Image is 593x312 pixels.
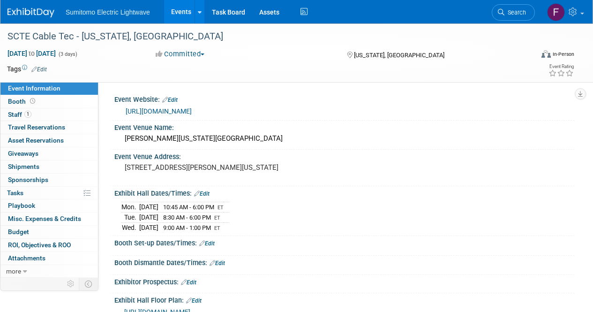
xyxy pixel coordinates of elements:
[114,92,574,105] div: Event Website:
[0,95,98,108] a: Booth
[6,267,21,275] span: more
[114,236,574,248] div: Booth Set-up Dates/Times:
[186,297,202,304] a: Edit
[354,52,444,59] span: [US_STATE], [GEOGRAPHIC_DATA]
[139,222,158,232] td: [DATE]
[27,50,36,57] span: to
[8,123,65,131] span: Travel Reservations
[8,150,38,157] span: Giveaways
[8,202,35,209] span: Playbook
[8,137,64,144] span: Asset Reservations
[0,82,98,95] a: Event Information
[114,186,574,198] div: Exhibit Hall Dates/Times:
[121,222,139,232] td: Wed.
[8,241,71,249] span: ROI, Objectives & ROO
[139,202,158,213] td: [DATE]
[210,260,225,266] a: Edit
[24,111,31,118] span: 1
[8,8,54,17] img: ExhibitDay
[4,28,526,45] div: SCTE Cable Tec - [US_STATE], [GEOGRAPHIC_DATA]
[181,279,196,286] a: Edit
[162,97,178,103] a: Edit
[0,147,98,160] a: Giveaways
[491,49,574,63] div: Event Format
[8,176,48,183] span: Sponsorships
[114,293,574,305] div: Exhibit Hall Floor Plan:
[492,4,535,21] a: Search
[199,240,215,247] a: Edit
[7,49,56,58] span: [DATE] [DATE]
[0,187,98,199] a: Tasks
[63,278,79,290] td: Personalize Event Tab Strip
[194,190,210,197] a: Edit
[121,131,567,146] div: [PERSON_NAME][US_STATE][GEOGRAPHIC_DATA]
[8,215,81,222] span: Misc. Expenses & Credits
[139,213,158,223] td: [DATE]
[114,150,574,161] div: Event Venue Address:
[541,50,551,58] img: Format-Inperson.png
[214,225,220,231] span: ET
[121,213,139,223] td: Tue.
[0,265,98,278] a: more
[0,108,98,121] a: Staff1
[114,275,574,287] div: Exhibitor Prospectus:
[0,199,98,212] a: Playbook
[0,226,98,238] a: Budget
[31,66,47,73] a: Edit
[121,202,139,213] td: Mon.
[28,98,37,105] span: Booth not reserved yet
[79,278,98,290] td: Toggle Event Tabs
[7,64,47,74] td: Tags
[163,214,211,221] span: 8:30 AM - 6:00 PM
[114,256,574,268] div: Booth Dismantle Dates/Times:
[8,254,45,262] span: Attachments
[0,160,98,173] a: Shipments
[8,163,39,170] span: Shipments
[0,239,98,251] a: ROI, Objectives & ROO
[0,174,98,186] a: Sponsorships
[8,228,29,236] span: Budget
[8,84,60,92] span: Event Information
[0,252,98,265] a: Attachments
[0,213,98,225] a: Misc. Expenses & Credits
[126,107,192,115] a: [URL][DOMAIN_NAME]
[218,205,224,211] span: ET
[58,51,77,57] span: (3 days)
[125,163,296,172] pre: [STREET_ADDRESS][PERSON_NAME][US_STATE]
[0,121,98,134] a: Travel Reservations
[163,204,214,211] span: 10:45 AM - 6:00 PM
[214,215,220,221] span: ET
[7,189,23,197] span: Tasks
[0,134,98,147] a: Asset Reservations
[114,121,574,132] div: Event Venue Name:
[552,51,574,58] div: In-Person
[152,49,208,59] button: Committed
[504,9,526,16] span: Search
[66,8,150,16] span: Sumitomo Electric Lightwave
[8,98,37,105] span: Booth
[548,64,574,69] div: Event Rating
[163,224,211,231] span: 9:00 AM - 1:00 PM
[8,111,31,118] span: Staff
[547,3,565,21] img: Faith Byrd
